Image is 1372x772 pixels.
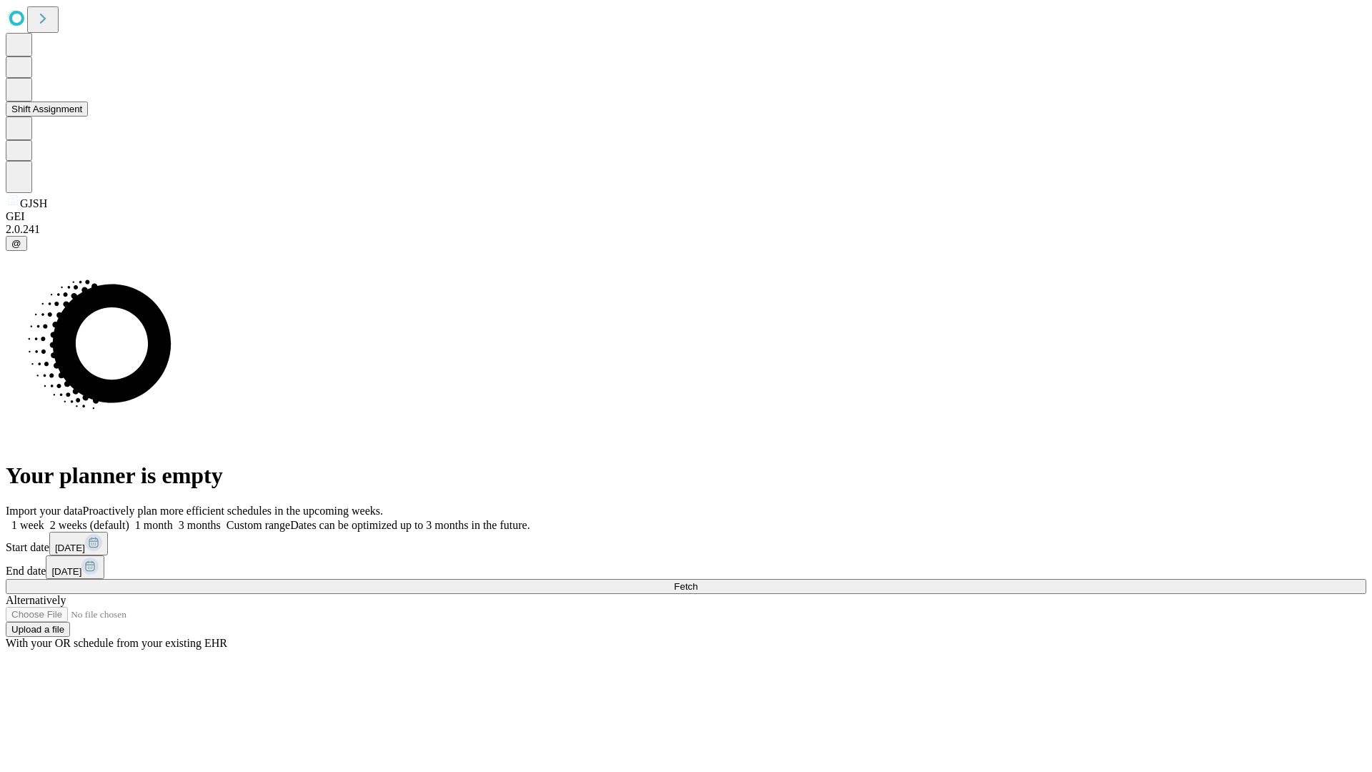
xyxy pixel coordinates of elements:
[179,519,221,531] span: 3 months
[6,594,66,606] span: Alternatively
[11,519,44,531] span: 1 week
[290,519,530,531] span: Dates can be optimized up to 3 months in the future.
[50,519,129,531] span: 2 weeks (default)
[49,532,108,555] button: [DATE]
[135,519,173,531] span: 1 month
[6,579,1366,594] button: Fetch
[6,223,1366,236] div: 2.0.241
[11,238,21,249] span: @
[227,519,290,531] span: Custom range
[6,236,27,251] button: @
[6,637,227,649] span: With your OR schedule from your existing EHR
[674,581,697,592] span: Fetch
[46,555,104,579] button: [DATE]
[6,555,1366,579] div: End date
[6,622,70,637] button: Upload a file
[83,505,383,517] span: Proactively plan more efficient schedules in the upcoming weeks.
[6,505,83,517] span: Import your data
[20,197,47,209] span: GJSH
[55,543,85,553] span: [DATE]
[6,462,1366,489] h1: Your planner is empty
[6,102,88,117] button: Shift Assignment
[51,566,81,577] span: [DATE]
[6,532,1366,555] div: Start date
[6,210,1366,223] div: GEI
